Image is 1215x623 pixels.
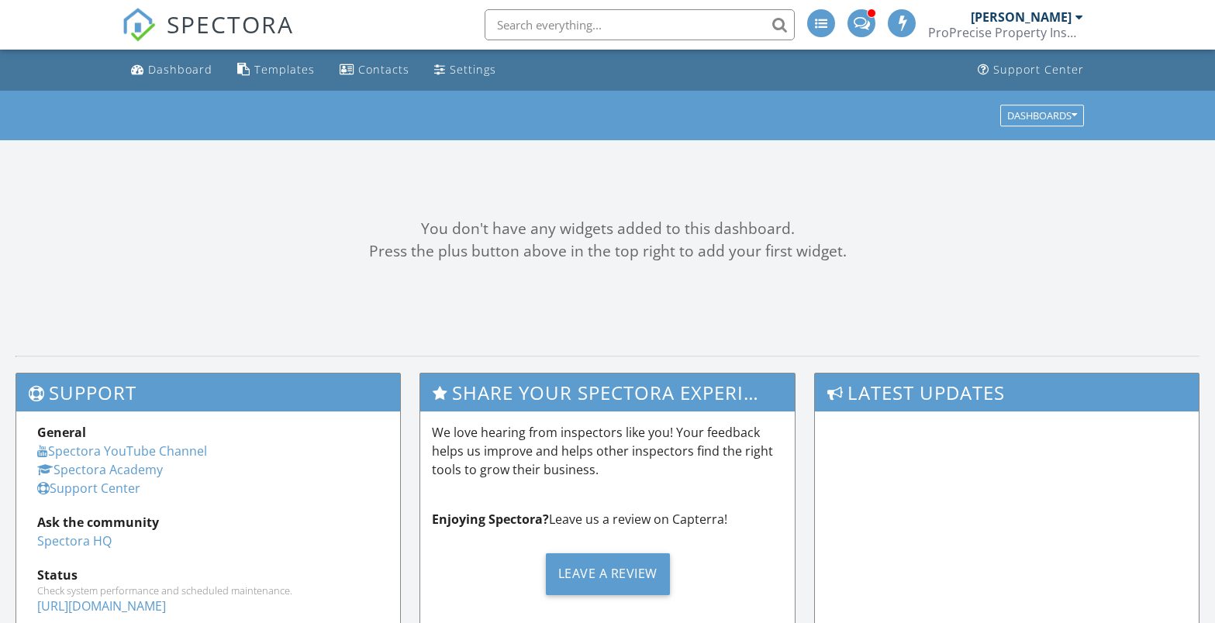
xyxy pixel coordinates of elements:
a: SPECTORA [122,21,294,53]
span: SPECTORA [167,8,294,40]
h3: Latest Updates [815,373,1199,411]
div: ProPrecise Property Inspections LLC. [928,25,1083,40]
div: Ask the community [37,513,379,532]
div: You don't have any widgets added to this dashboard. [16,218,1199,240]
a: Dashboard [125,56,219,84]
a: Templates [231,56,321,84]
div: Check system performance and scheduled maintenance. [37,584,379,597]
div: [PERSON_NAME] [971,9,1072,25]
div: Dashboard [148,62,212,77]
p: We love hearing from inspectors like you! Your feedback helps us improve and helps other inspecto... [432,423,783,479]
button: Dashboards [1000,105,1084,126]
div: Templates [254,62,315,77]
div: Status [37,566,379,584]
div: Settings [450,62,496,77]
a: Spectora Academy [37,461,163,478]
div: Contacts [358,62,409,77]
div: Dashboards [1007,110,1077,121]
h3: Share Your Spectora Experience [420,373,795,411]
a: Contacts [333,56,416,84]
input: Search everything... [485,9,795,40]
a: Support Center [37,480,140,497]
h3: Support [16,373,400,411]
div: Leave a Review [546,553,670,595]
a: [URL][DOMAIN_NAME] [37,597,166,614]
a: Leave a Review [432,541,783,607]
strong: General [37,424,86,441]
a: Settings [428,56,502,84]
div: Support Center [993,62,1084,77]
a: Spectora HQ [37,532,112,549]
strong: Enjoying Spectora? [432,511,549,528]
img: The Best Home Inspection Software - Spectora [122,8,156,42]
div: Press the plus button above in the top right to add your first widget. [16,240,1199,263]
p: Leave us a review on Capterra! [432,510,783,528]
a: Spectora YouTube Channel [37,442,207,460]
a: Support Center [972,56,1090,84]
